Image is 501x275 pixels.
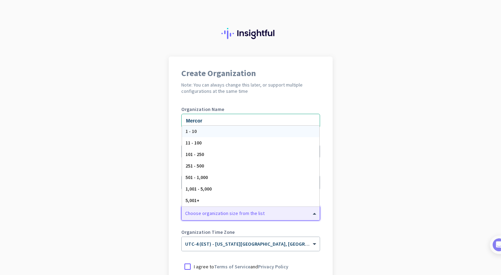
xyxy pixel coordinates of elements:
label: Organization Size (Optional) [181,199,320,204]
label: Organization Name [181,107,320,112]
span: 101 - 250 [185,151,204,157]
label: Organization Time Zone [181,230,320,235]
h1: Create Organization [181,69,320,77]
p: I agree to and [194,263,288,270]
span: 1 - 10 [185,128,197,134]
input: What is the name of your organization? [181,114,320,128]
a: Privacy Policy [258,263,288,270]
span: 501 - 1,000 [185,174,208,180]
a: Terms of Service [214,263,250,270]
span: 1,001 - 5,000 [185,186,212,192]
label: Organization language [181,168,232,173]
div: Options List [182,126,319,206]
span: 5,001+ [185,197,199,203]
label: Phone Number [181,137,320,142]
input: 201-555-0123 [181,144,320,158]
span: 11 - 100 [185,140,202,146]
img: Insightful [221,28,280,39]
h2: Note: You can always change this later, or support multiple configurations at the same time [181,82,320,94]
span: 251 - 500 [185,163,204,169]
